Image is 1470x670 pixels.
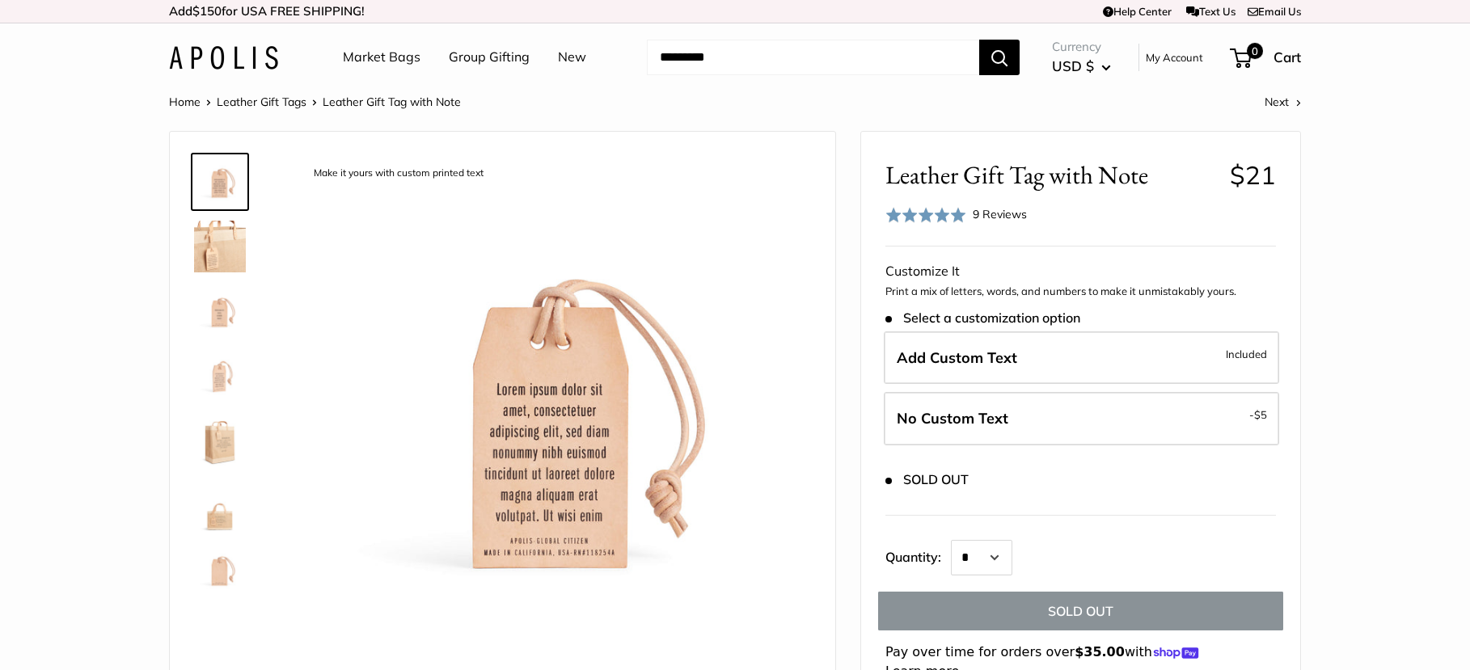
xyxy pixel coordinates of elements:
img: description_Make it yours with custom printed text [194,156,246,208]
div: Make it yours with custom printed text [306,162,492,184]
span: $150 [192,3,222,19]
img: description_Custom printed text with eco-friendly ink [194,350,246,402]
button: Search [979,40,1020,75]
span: Add Custom Text [897,348,1017,367]
label: Quantity: [885,535,951,575]
img: description_No need for custom text? Choose this option [194,544,246,596]
span: Leather Gift Tag with Note [885,160,1218,190]
button: SOLD OUT [878,592,1283,630]
a: description_The size is 2.25" X 3.75" [191,476,249,534]
span: USD $ [1052,57,1094,74]
a: Next [1265,95,1301,109]
a: New [558,45,586,70]
input: Search... [647,40,979,75]
img: description_Here are a couple ideas for what to personalize this gift tag for... [194,285,246,337]
div: Customize It [885,259,1276,284]
img: description_The size is 2.25" X 3.75" [194,479,246,531]
span: Included [1226,344,1267,364]
span: $21 [1230,159,1276,191]
span: Cart [1274,48,1301,65]
label: Leave Blank [884,392,1279,445]
a: description_3mm thick, vegetable tanned American leather [191,217,249,276]
a: description_Custom printed text with eco-friendly ink [191,347,249,405]
nav: Breadcrumb [169,91,461,112]
span: Currency [1052,36,1111,58]
a: description_Here are a couple ideas for what to personalize this gift tag for... [191,282,249,340]
img: description_5 oz vegetable tanned American leather [194,415,246,466]
a: description_Make it yours with custom printed text [191,153,249,211]
a: Home [169,95,201,109]
a: Email Us [1248,5,1301,18]
a: Help Center [1103,5,1172,18]
a: Text Us [1186,5,1236,18]
span: Leather Gift Tag with Note [323,95,461,109]
span: - [1249,405,1267,424]
a: My Account [1146,48,1203,67]
span: SOLD OUT [885,472,969,487]
a: description_No need for custom text? Choose this option [191,541,249,599]
span: No Custom Text [897,409,1008,428]
span: $5 [1254,408,1267,421]
a: Market Bags [343,45,420,70]
span: 9 Reviews [973,207,1027,221]
button: USD $ [1052,53,1111,79]
label: Add Custom Text [884,331,1279,385]
a: 0 Cart [1231,44,1301,70]
a: Leather Gift Tags [217,95,306,109]
img: description_Make it yours with custom printed text [299,156,811,668]
p: Print a mix of letters, words, and numbers to make it unmistakably yours. [885,284,1276,300]
img: description_3mm thick, vegetable tanned American leather [194,221,246,272]
a: Group Gifting [449,45,530,70]
a: description_5 oz vegetable tanned American leather [191,411,249,470]
span: 0 [1247,43,1263,59]
img: Apolis [169,46,278,70]
span: Select a customization option [885,310,1080,326]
